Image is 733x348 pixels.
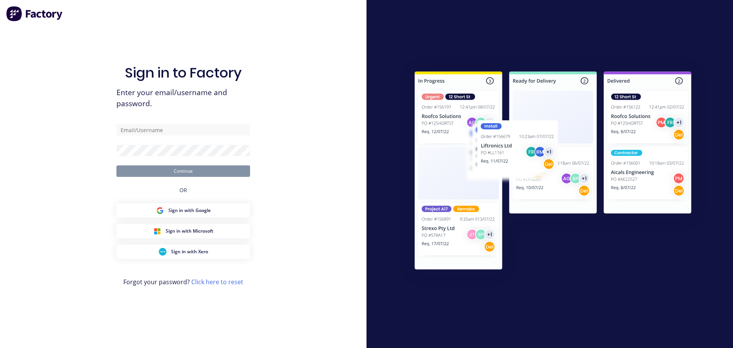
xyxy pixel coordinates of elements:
[116,224,250,238] button: Microsoft Sign inSign in with Microsoft
[116,87,250,109] span: Enter your email/username and password.
[153,227,161,235] img: Microsoft Sign in
[159,248,166,256] img: Xero Sign in
[179,177,187,203] div: OR
[125,65,242,81] h1: Sign in to Factory
[166,228,213,235] span: Sign in with Microsoft
[116,203,250,218] button: Google Sign inSign in with Google
[398,56,708,288] img: Sign in
[191,278,243,286] a: Click here to reset
[171,248,208,255] span: Sign in with Xero
[123,277,243,286] span: Forgot your password?
[116,165,250,177] button: Continue
[156,207,164,214] img: Google Sign in
[116,124,250,136] input: Email/Username
[168,207,211,214] span: Sign in with Google
[6,6,63,21] img: Factory
[116,244,250,259] button: Xero Sign inSign in with Xero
